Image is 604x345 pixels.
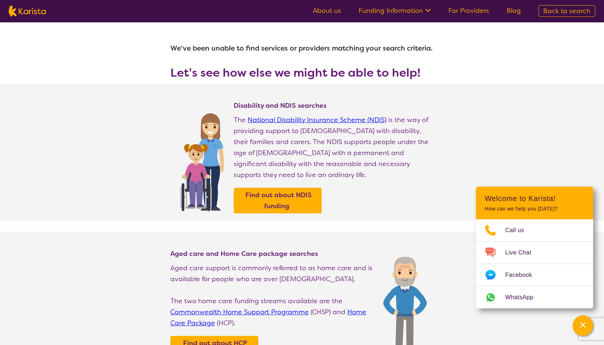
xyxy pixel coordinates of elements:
a: Funding Information [359,6,431,15]
img: Find NDIS and Disability services and providers [178,109,226,211]
h2: Welcome to Karista! [485,194,584,203]
h1: We've been unable to find services or providers matching your search criteria. [170,40,434,57]
p: Aged care support is commonly referred to as home care and is available for people who are over [... [170,263,376,285]
ul: Choose channel [476,219,593,308]
h3: Let's see how else we might be able to help! [170,66,434,79]
span: Call us [505,225,533,236]
p: The two home care funding streams available are the (CHSP) and (HCP). [170,296,376,329]
a: National Disability Insurance Scheme (NDIS) [248,115,386,124]
a: Blog [507,6,521,15]
span: Live Chat [505,247,540,258]
button: Channel Menu [572,315,593,336]
span: Back to search [543,7,590,15]
h4: Disability and NDIS searches [234,101,434,110]
h4: Aged care and Home Care package searches [170,249,376,258]
a: Back to search [538,5,595,17]
a: Commonwealth Home Support Programme [170,308,309,316]
span: Facebook [505,269,541,280]
p: The is the way of providing support to [DEMOGRAPHIC_DATA] with disability, their families and car... [234,114,434,180]
a: Web link opens in a new tab. [476,286,593,308]
p: How can we help you [DATE]? [485,206,584,212]
a: For Providers [448,6,489,15]
b: Find out about NDIS funding [245,191,312,210]
img: Karista logo [9,5,46,16]
div: Channel Menu [476,187,593,308]
a: Find out about NDIS funding [236,190,320,212]
span: WhatsApp [505,292,542,303]
a: About us [313,6,341,15]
